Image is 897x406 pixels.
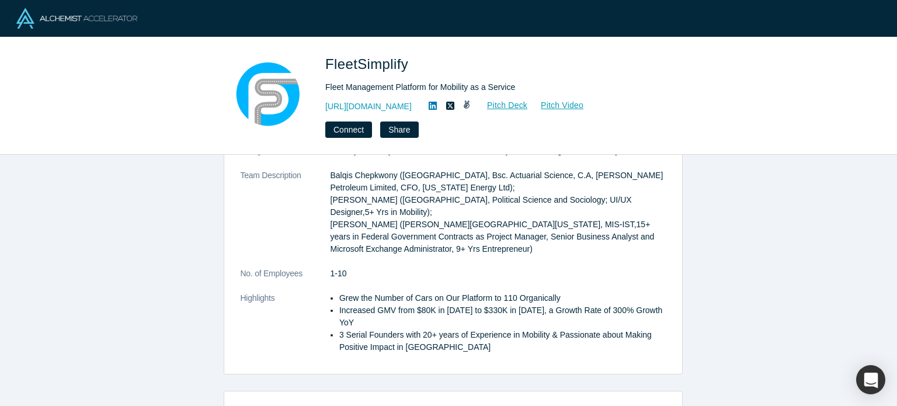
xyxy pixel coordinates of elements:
a: [URL][DOMAIN_NAME] [325,100,412,113]
dd: 1-10 [331,268,666,280]
span: FleetSimplify [325,56,412,72]
a: Pitch Deck [474,99,528,112]
dt: Highlights [241,292,331,366]
li: 3 Serial Founders with 20+ years of Experience in Mobility & Passionate about Making Positive Imp... [339,329,666,353]
li: Increased GMV from $80K in [DATE] to $330K in [DATE], a Growth Rate of 300% Growth YoY [339,304,666,329]
a: Pitch Video [528,99,584,112]
dt: Team Description [241,169,331,268]
button: Connect [325,122,372,138]
dt: No. of Employees [241,268,331,292]
img: FleetSimplify's Logo [227,54,309,136]
div: Fleet Management Platform for Mobility as a Service [325,81,652,93]
li: Grew the Number of Cars on Our Platform to 110 Organically [339,292,666,304]
p: Balqis Chepkwony ([GEOGRAPHIC_DATA], Bsc. Actuarial Science, C.A, [PERSON_NAME] Petroleum Limited... [331,169,666,255]
img: Alchemist Logo [16,8,137,29]
button: Share [380,122,418,138]
dt: Categories [241,145,331,169]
